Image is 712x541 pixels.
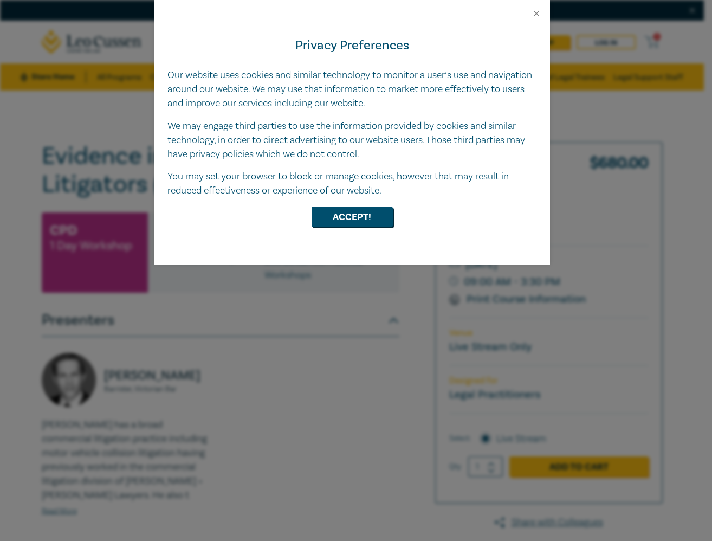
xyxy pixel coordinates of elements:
[167,119,537,162] p: We may engage third parties to use the information provided by cookies and similar technology, in...
[167,68,537,111] p: Our website uses cookies and similar technology to monitor a user’s use and navigation around our...
[167,170,537,198] p: You may set your browser to block or manage cookies, however that may result in reduced effective...
[167,36,537,55] h4: Privacy Preferences
[312,207,393,227] button: Accept!
[532,9,541,18] button: Close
